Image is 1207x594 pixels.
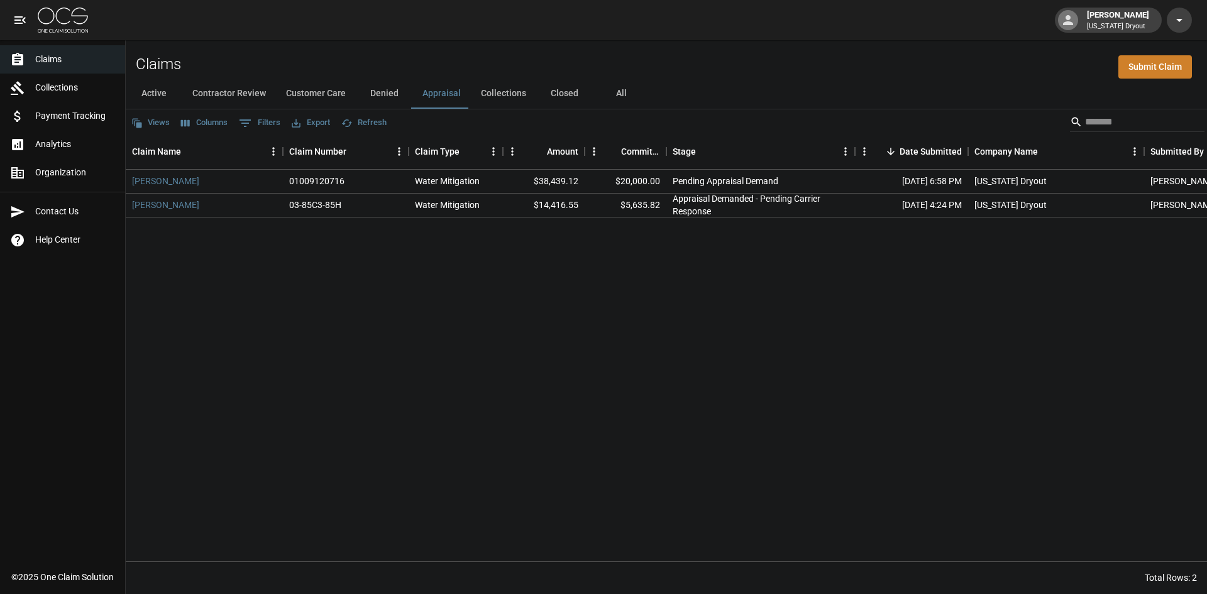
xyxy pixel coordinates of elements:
button: Closed [536,79,593,109]
a: [PERSON_NAME] [132,199,199,211]
button: Views [128,113,173,133]
div: Total Rows: 2 [1145,571,1197,584]
span: Help Center [35,233,115,246]
button: Menu [503,142,522,161]
button: Menu [484,142,503,161]
button: Menu [585,142,603,161]
div: Claim Name [132,134,181,169]
div: Submitted By [1150,134,1204,169]
button: Sort [181,143,199,160]
button: Collections [471,79,536,109]
button: Sort [346,143,364,160]
button: Menu [1125,142,1144,161]
button: Sort [1038,143,1055,160]
a: Submit Claim [1118,55,1192,79]
div: Claim Number [283,134,409,169]
div: [DATE] 6:58 PM [855,170,968,194]
button: Sort [529,143,547,160]
button: Contractor Review [182,79,276,109]
button: Customer Care [276,79,356,109]
div: Claim Type [409,134,503,169]
span: Organization [35,166,115,179]
button: Show filters [236,113,284,133]
div: Claim Number [289,134,346,169]
div: Pending Appraisal Demand [673,175,778,187]
button: Sort [882,143,900,160]
button: Sort [696,143,714,160]
button: All [593,79,649,109]
div: Stage [673,134,696,169]
button: Export [289,113,333,133]
span: Collections [35,81,115,94]
div: $38,439.12 [503,170,585,194]
div: Arizona Dryout [974,175,1047,187]
button: Menu [855,142,874,161]
span: Payment Tracking [35,109,115,123]
button: Menu [264,142,283,161]
button: Sort [460,143,477,160]
div: dynamic tabs [126,79,1207,109]
button: Select columns [178,113,231,133]
a: [PERSON_NAME] [132,175,199,187]
button: Active [126,79,182,109]
div: Water Mitigation [415,199,480,211]
div: [PERSON_NAME] [1082,9,1154,31]
div: [DATE] 4:24 PM [855,194,968,217]
div: Company Name [974,134,1038,169]
div: Claim Name [126,134,283,169]
button: Menu [390,142,409,161]
button: Sort [603,143,621,160]
div: Search [1070,112,1204,135]
div: Stage [666,134,855,169]
button: Refresh [338,113,390,133]
button: Appraisal [412,79,471,109]
button: Denied [356,79,412,109]
div: Date Submitted [855,134,968,169]
div: Company Name [968,134,1144,169]
div: $20,000.00 [585,170,666,194]
div: Committed Amount [621,134,660,169]
div: © 2025 One Claim Solution [11,571,114,583]
div: $14,416.55 [503,194,585,217]
span: Contact Us [35,205,115,218]
h2: Claims [136,55,181,74]
div: Amount [547,134,578,169]
div: $5,635.82 [585,194,666,217]
div: Water Mitigation [415,175,480,187]
div: Amount [503,134,585,169]
div: Committed Amount [585,134,666,169]
button: Menu [836,142,855,161]
span: Claims [35,53,115,66]
div: Appraisal Demanded - Pending Carrier Response [673,192,849,217]
span: Analytics [35,138,115,151]
div: Arizona Dryout [974,199,1047,211]
div: Date Submitted [900,134,962,169]
button: open drawer [8,8,33,33]
img: ocs-logo-white-transparent.png [38,8,88,33]
p: [US_STATE] Dryout [1087,21,1149,32]
div: 03-85C3-85H [289,199,341,211]
div: Claim Type [415,134,460,169]
div: 01009120716 [289,175,344,187]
